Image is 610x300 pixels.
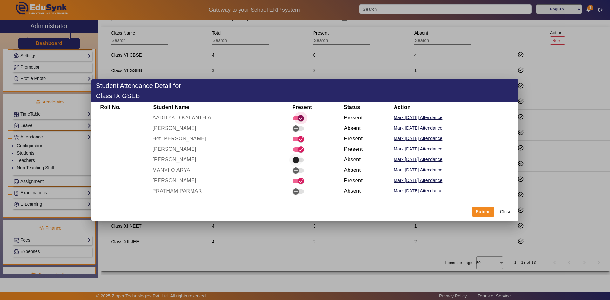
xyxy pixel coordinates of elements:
[343,187,362,195] span: Absent
[99,102,152,112] th: Roll No.
[152,102,291,112] th: Student Name
[343,124,362,132] span: Absent
[152,154,291,165] td: [PERSON_NAME]
[291,102,343,112] th: Present
[343,156,362,163] span: Absent
[152,165,291,175] td: MANVI O ARYA
[343,145,364,153] span: Present
[343,177,364,184] span: Present
[343,114,364,121] span: Present
[393,135,443,143] button: Mark [DATE] Attendance
[152,175,291,186] td: [PERSON_NAME]
[343,135,364,142] span: Present
[393,124,443,132] button: Mark [DATE] Attendance
[393,114,443,122] button: Mark [DATE] Attendance
[472,207,494,217] button: Submit
[393,177,443,184] button: Mark [DATE] Attendance
[393,102,511,112] th: Action
[342,102,393,112] th: Status
[152,133,291,144] td: Het [PERSON_NAME]
[393,145,443,153] button: Mark [DATE] Attendance
[393,156,443,163] button: Mark [DATE] Attendance
[152,112,291,123] td: AADITYA D KALANTHIA
[152,123,291,133] td: [PERSON_NAME]
[393,166,443,174] button: Mark [DATE] Attendance
[152,186,291,196] td: PRATHAM PARMAR
[343,166,362,174] span: Absent
[496,206,515,217] button: Close
[393,187,443,195] button: Mark [DATE] Attendance
[93,81,196,101] div: Student Attendance Detail for Class IX GSEB
[152,144,291,154] td: [PERSON_NAME]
